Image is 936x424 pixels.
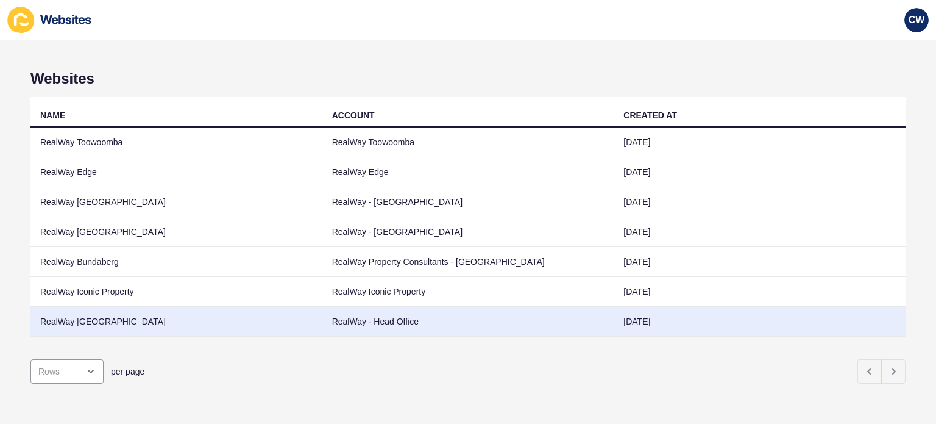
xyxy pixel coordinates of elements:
[30,277,322,307] td: RealWay Iconic Property
[614,247,906,277] td: [DATE]
[614,307,906,337] td: [DATE]
[322,277,614,307] td: RealWay Iconic Property
[111,365,144,378] span: per page
[322,187,614,217] td: RealWay - [GEOGRAPHIC_DATA]
[30,359,104,384] div: open menu
[30,157,322,187] td: RealWay Edge
[614,157,906,187] td: [DATE]
[30,247,322,277] td: RealWay Bundaberg
[322,247,614,277] td: RealWay Property Consultants - [GEOGRAPHIC_DATA]
[623,109,677,121] div: CREATED AT
[614,187,906,217] td: [DATE]
[30,307,322,337] td: RealWay [GEOGRAPHIC_DATA]
[614,128,906,157] td: [DATE]
[30,217,322,247] td: RealWay [GEOGRAPHIC_DATA]
[909,14,925,26] span: CW
[614,277,906,307] td: [DATE]
[40,109,65,121] div: NAME
[30,187,322,217] td: RealWay [GEOGRAPHIC_DATA]
[322,157,614,187] td: RealWay Edge
[322,217,614,247] td: RealWay - [GEOGRAPHIC_DATA]
[322,307,614,337] td: RealWay - Head Office
[614,217,906,247] td: [DATE]
[30,128,322,157] td: RealWay Toowoomba
[322,128,614,157] td: RealWay Toowoomba
[332,109,375,121] div: ACCOUNT
[30,70,906,87] h1: Websites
